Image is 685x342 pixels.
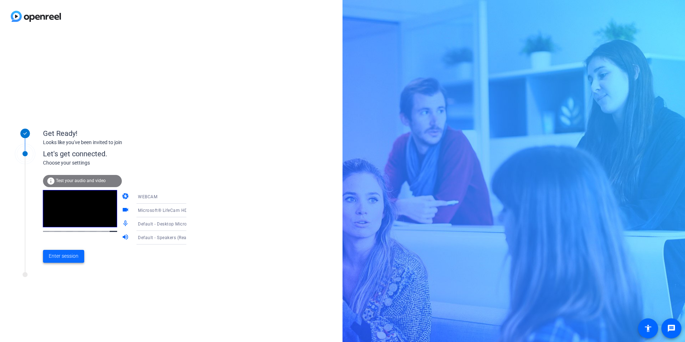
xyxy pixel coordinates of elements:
mat-icon: accessibility [644,324,652,333]
mat-icon: message [667,324,676,333]
div: Choose your settings [43,159,201,167]
mat-icon: videocam [122,206,130,215]
span: Default - Speakers (Realtek(R) Audio) [138,234,215,240]
span: Microsoft® LifeCam HD-3000 (045e:0810) [138,207,226,213]
mat-icon: camera [122,193,130,201]
div: Let's get connected. [43,148,201,159]
mat-icon: mic_none [122,220,130,228]
div: Get Ready! [43,128,186,139]
div: Looks like you've been invited to join [43,139,186,146]
span: Default - Desktop Microphone (Microsoft® LifeCam HD-3000) (045e:0810) [138,221,293,227]
mat-icon: volume_up [122,233,130,242]
mat-icon: info [47,177,55,185]
button: Enter session [43,250,84,263]
span: WEBCAM [138,194,157,199]
span: Test your audio and video [56,178,106,183]
span: Enter session [49,252,78,260]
